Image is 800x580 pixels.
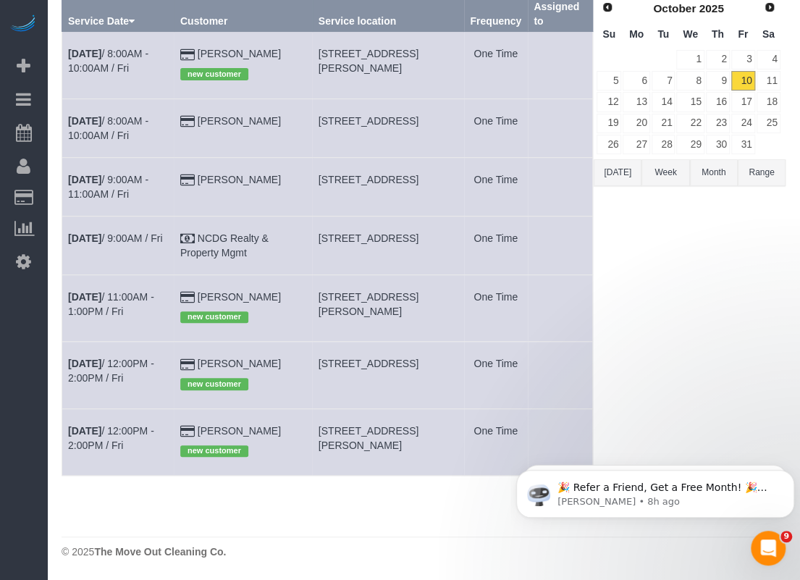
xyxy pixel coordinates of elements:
[68,115,101,127] b: [DATE]
[641,159,689,186] button: Week
[180,175,195,185] i: Credit Card Payment
[652,135,675,154] a: 28
[464,216,528,274] td: Frequency
[198,358,281,369] a: [PERSON_NAME]
[464,32,528,98] td: Frequency
[594,159,641,186] button: [DATE]
[68,232,101,244] b: [DATE]
[699,2,723,14] span: 2025
[312,342,464,408] td: Service location
[68,358,154,384] a: [DATE]/ 12:00PM - 2:00PM / Fri
[757,71,780,91] a: 11
[180,117,195,127] i: Credit Card Payment
[652,114,675,133] a: 21
[731,50,755,70] a: 3
[751,531,786,566] iframe: Intercom live chat
[319,425,418,451] span: [STREET_ADDRESS][PERSON_NAME]
[712,28,724,40] span: Thursday
[47,42,264,169] span: 🎉 Refer a Friend, Get a Free Month! 🎉 Love Automaid? Share the love! When you refer a friend who ...
[68,115,148,141] a: [DATE]/ 8:00AM - 10:00AM / Fri
[464,98,528,157] td: Frequency
[198,425,281,437] a: [PERSON_NAME]
[731,114,755,133] a: 24
[62,342,174,408] td: Schedule date
[653,2,696,14] span: October
[174,157,312,216] td: Customer
[312,32,464,98] td: Service location
[528,274,593,341] td: Assigned to
[47,56,266,69] p: Message from Ellie, sent 8h ago
[68,291,154,317] a: [DATE]/ 11:00AM - 1:00PM / Fri
[464,408,528,475] td: Frequency
[180,232,269,259] a: NCDG Realty & Property Mgmt
[174,32,312,98] td: Customer
[319,291,418,317] span: [STREET_ADDRESS][PERSON_NAME]
[676,92,704,112] a: 15
[174,342,312,408] td: Customer
[731,135,755,154] a: 31
[597,114,621,133] a: 19
[623,135,649,154] a: 27
[319,358,418,369] span: [STREET_ADDRESS]
[528,216,593,274] td: Assigned to
[68,174,101,185] b: [DATE]
[676,135,704,154] a: 29
[706,135,730,154] a: 30
[312,157,464,216] td: Service location
[68,48,101,59] b: [DATE]
[528,342,593,408] td: Assigned to
[174,216,312,274] td: Customer
[764,1,775,13] span: Next
[180,445,248,457] span: new customer
[62,545,786,559] div: © 2025
[757,50,780,70] a: 4
[510,440,800,541] iframe: Intercom notifications message
[62,408,174,475] td: Schedule date
[623,92,649,112] a: 13
[706,114,730,133] a: 23
[62,274,174,341] td: Schedule date
[683,28,698,40] span: Wednesday
[174,408,312,475] td: Customer
[180,378,248,390] span: new customer
[62,32,174,98] td: Schedule date
[198,115,281,127] a: [PERSON_NAME]
[9,14,38,35] img: Automaid Logo
[312,98,464,157] td: Service location
[312,274,464,341] td: Service location
[528,32,593,98] td: Assigned to
[757,92,780,112] a: 18
[738,159,786,186] button: Range
[762,28,775,40] span: Saturday
[312,216,464,274] td: Service location
[68,174,148,200] a: [DATE]/ 9:00AM - 11:00AM / Fri
[464,274,528,341] td: Frequency
[706,92,730,112] a: 16
[180,293,195,303] i: Credit Card Payment
[180,234,195,244] i: Check Payment
[198,174,281,185] a: [PERSON_NAME]
[180,68,248,80] span: new customer
[464,157,528,216] td: Frequency
[706,71,730,91] a: 9
[68,425,101,437] b: [DATE]
[731,92,755,112] a: 17
[652,71,675,91] a: 7
[319,174,418,185] span: [STREET_ADDRESS]
[676,114,704,133] a: 22
[706,50,730,70] a: 2
[62,216,174,274] td: Schedule date
[676,50,704,70] a: 1
[528,98,593,157] td: Assigned to
[602,1,613,13] span: Prev
[757,114,780,133] a: 25
[690,159,738,186] button: Month
[180,50,195,60] i: Credit Card Payment
[68,232,162,244] a: [DATE]/ 9:00AM / Fri
[602,28,615,40] span: Sunday
[180,360,195,370] i: Credit Card Payment
[623,71,649,91] a: 6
